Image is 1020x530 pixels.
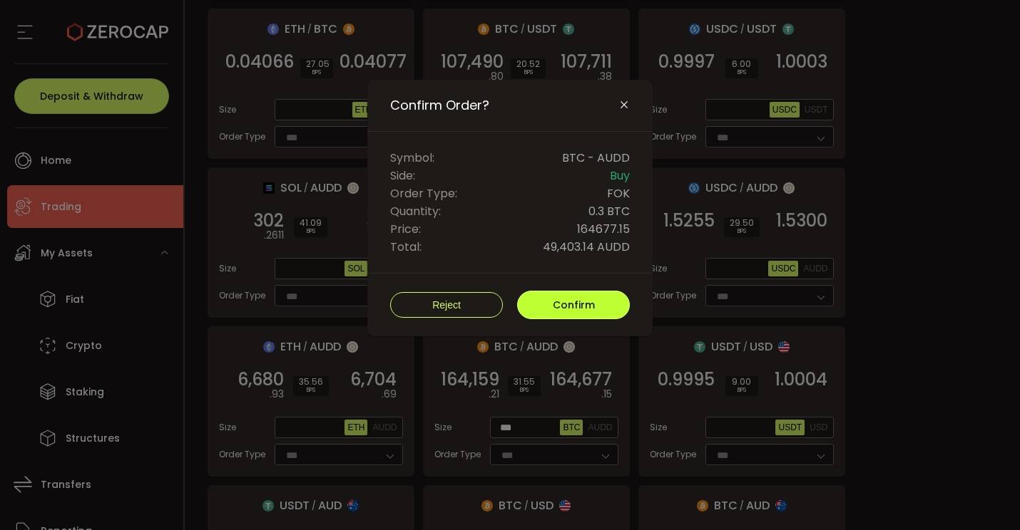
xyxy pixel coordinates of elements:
[588,202,630,220] span: 0.3 BTC
[553,298,595,312] span: Confirm
[390,202,441,220] span: Quantity:
[562,149,630,167] span: BTC - AUDD
[432,299,461,311] span: Reject
[517,291,630,319] button: Confirm
[390,97,489,114] span: Confirm Order?
[607,185,630,202] span: FOK
[390,185,457,202] span: Order Type:
[577,220,630,238] span: 164677.15
[367,80,653,336] div: Confirm Order?
[390,292,503,318] button: Reject
[390,238,422,256] span: Total:
[390,220,421,238] span: Price:
[390,167,415,185] span: Side:
[949,462,1020,530] iframe: Chat Widget
[618,99,630,112] button: Close
[543,238,630,256] span: 49,403.14 AUDD
[390,149,434,167] span: Symbol:
[610,167,630,185] span: Buy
